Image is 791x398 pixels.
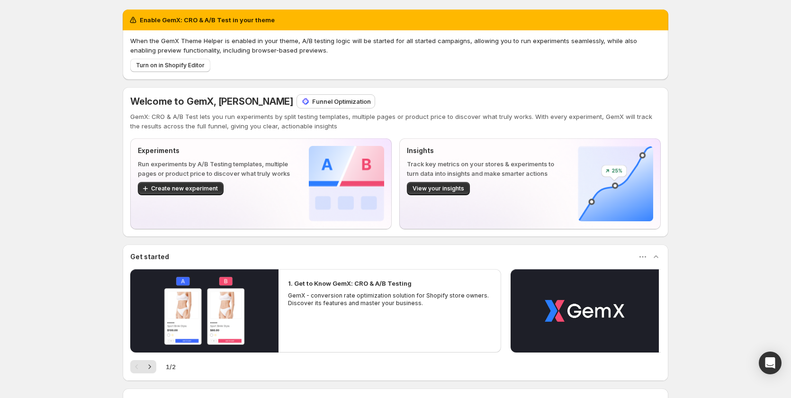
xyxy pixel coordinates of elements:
img: Funnel Optimization [301,97,310,106]
button: View your insights [407,182,470,195]
span: Create new experiment [151,185,218,192]
span: 1 / 2 [166,362,176,371]
button: Play video [130,269,279,353]
button: Create new experiment [138,182,224,195]
p: Experiments [138,146,294,155]
span: Welcome to GemX, [PERSON_NAME] [130,96,293,107]
h2: Enable GemX: CRO & A/B Test in your theme [140,15,275,25]
span: View your insights [413,185,464,192]
nav: Pagination [130,360,156,373]
div: Open Intercom Messenger [759,352,782,374]
p: GemX - conversion rate optimization solution for Shopify store owners. Discover its features and ... [288,292,492,307]
p: Track key metrics on your stores & experiments to turn data into insights and make smarter actions [407,159,563,178]
p: Insights [407,146,563,155]
p: Funnel Optimization [312,97,371,106]
span: Turn on in Shopify Editor [136,62,205,69]
button: Turn on in Shopify Editor [130,59,210,72]
img: Insights [578,146,653,221]
h2: 1. Get to Know GemX: CRO & A/B Testing [288,279,412,288]
button: Next [143,360,156,373]
h3: Get started [130,252,169,262]
img: Experiments [309,146,384,221]
p: When the GemX Theme Helper is enabled in your theme, A/B testing logic will be started for all st... [130,36,661,55]
p: Run experiments by A/B Testing templates, multiple pages or product price to discover what truly ... [138,159,294,178]
p: GemX: CRO & A/B Test lets you run experiments by split testing templates, multiple pages or produ... [130,112,661,131]
button: Play video [511,269,659,353]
